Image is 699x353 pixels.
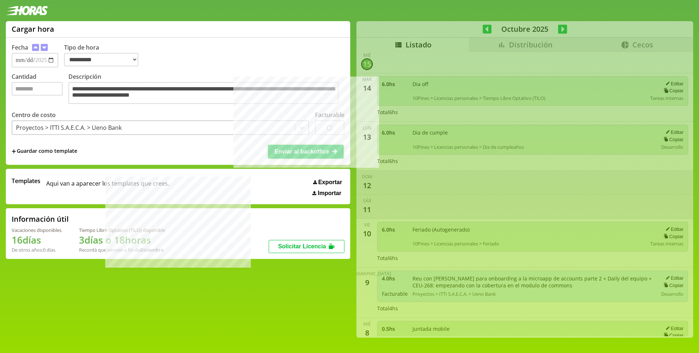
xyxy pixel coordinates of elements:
div: De otros años: 0 días [12,247,62,253]
div: Vacaciones disponibles [12,227,62,233]
select: Tipo de hora [64,53,138,66]
b: Diciembre [140,247,163,253]
img: logotipo [6,6,48,15]
div: Recordá que vencen a fin de [79,247,165,253]
span: Importar [318,190,341,197]
h1: 16 días [12,233,62,247]
span: + [12,147,16,155]
span: Templates [12,177,40,185]
h1: Cargar hora [12,24,54,34]
button: Exportar [311,179,344,186]
span: +Guardar como template [12,147,77,155]
span: Aqui van a aparecer los templates que crees. [46,177,169,197]
h2: Información útil [12,214,69,224]
span: Exportar [318,179,342,186]
textarea: Descripción [68,82,339,104]
label: Fecha [12,43,28,51]
label: Tipo de hora [64,43,144,67]
span: Enviar al backoffice [275,148,329,155]
span: Solicitar Licencia [278,243,326,249]
label: Centro de costo [12,111,56,119]
label: Cantidad [12,73,68,106]
label: Facturable [315,111,344,119]
h1: 3 días o 18 horas [79,233,165,247]
button: Enviar al backoffice [268,145,344,159]
label: Descripción [68,73,344,106]
div: Tiempo Libre Optativo (TiLO) disponible [79,227,165,233]
input: Cantidad [12,82,63,96]
div: Proyectos > ITTI S.A.E.C.A. > Ueno Bank [16,124,122,132]
button: Solicitar Licencia [269,240,344,253]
